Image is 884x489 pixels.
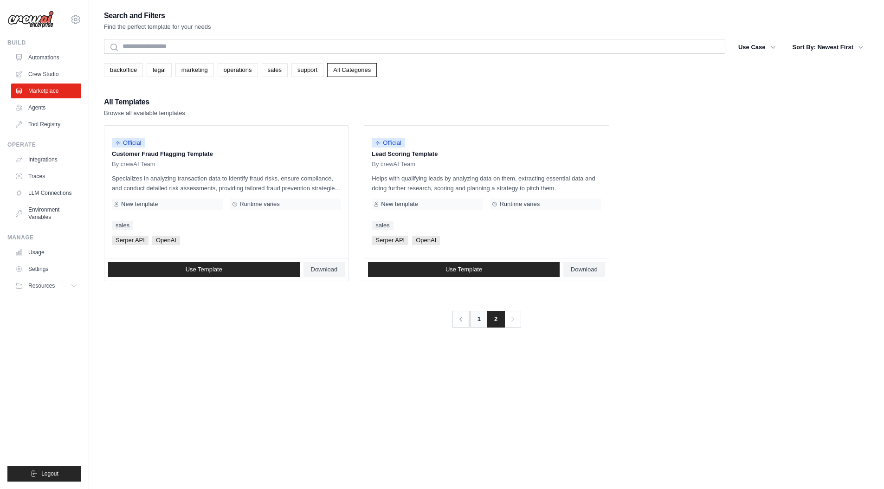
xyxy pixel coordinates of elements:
[104,96,185,109] h2: All Templates
[372,149,601,159] p: Lead Scoring Template
[175,63,214,77] a: marketing
[11,100,81,115] a: Agents
[11,67,81,82] a: Crew Studio
[104,109,185,118] p: Browse all available templates
[372,174,601,193] p: Helps with qualifying leads by analyzing data on them, extracting essential data and doing furthe...
[563,262,605,277] a: Download
[7,466,81,482] button: Logout
[372,161,415,168] span: By crewAI Team
[11,169,81,184] a: Traces
[7,39,81,46] div: Build
[152,236,180,245] span: OpenAI
[381,200,418,208] span: New template
[104,9,211,22] h2: Search and Filters
[291,63,323,77] a: support
[112,236,148,245] span: Serper API
[108,262,300,277] a: Use Template
[733,39,781,56] button: Use Case
[368,262,560,277] a: Use Template
[571,266,598,273] span: Download
[112,149,341,159] p: Customer Fraud Flagging Template
[303,262,345,277] a: Download
[445,266,482,273] span: Use Template
[112,161,155,168] span: By crewAI Team
[11,152,81,167] a: Integrations
[372,221,393,230] a: sales
[7,141,81,148] div: Operate
[112,174,341,193] p: Specializes in analyzing transaction data to identify fraud risks, ensure compliance, and conduct...
[11,50,81,65] a: Automations
[311,266,338,273] span: Download
[470,311,488,328] a: 1
[7,11,54,28] img: Logo
[499,200,540,208] span: Runtime varies
[372,138,405,148] span: Official
[787,39,869,56] button: Sort By: Newest First
[104,63,143,77] a: backoffice
[11,278,81,293] button: Resources
[11,262,81,277] a: Settings
[7,234,81,241] div: Manage
[452,311,521,328] nav: Pagination
[41,470,58,477] span: Logout
[112,138,145,148] span: Official
[11,245,81,260] a: Usage
[11,84,81,98] a: Marketplace
[28,282,55,290] span: Resources
[218,63,258,77] a: operations
[121,200,158,208] span: New template
[239,200,280,208] span: Runtime varies
[147,63,171,77] a: legal
[112,221,133,230] a: sales
[11,117,81,132] a: Tool Registry
[104,22,211,32] p: Find the perfect template for your needs
[412,236,440,245] span: OpenAI
[186,266,222,273] span: Use Template
[11,202,81,225] a: Environment Variables
[327,63,377,77] a: All Categories
[262,63,288,77] a: sales
[11,186,81,200] a: LLM Connections
[372,236,408,245] span: Serper API
[487,311,505,328] span: 2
